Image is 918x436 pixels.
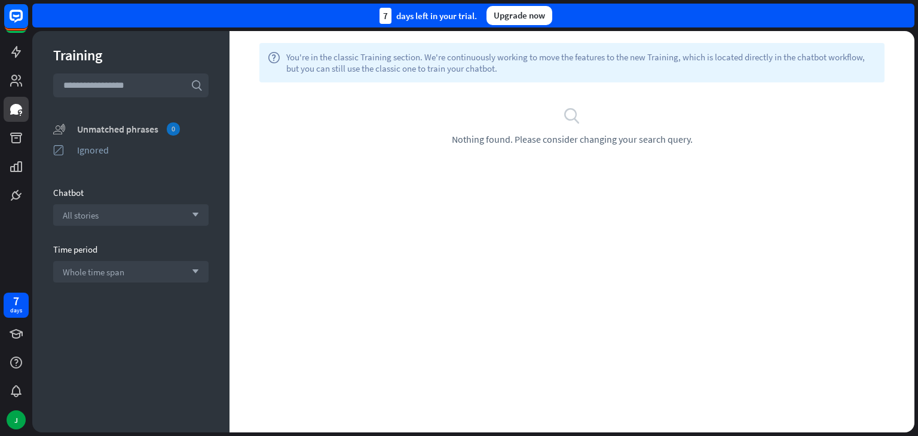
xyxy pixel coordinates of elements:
[53,187,209,198] div: Chatbot
[452,133,693,145] span: Nothing found. Please consider changing your search query.
[167,122,180,136] div: 0
[186,211,199,219] i: arrow_down
[4,293,29,318] a: 7 days
[7,410,26,429] div: J
[53,122,65,135] i: unmatched_phrases
[486,6,552,25] div: Upgrade now
[53,144,65,156] i: ignored
[380,8,477,24] div: days left in your trial.
[380,8,391,24] div: 7
[13,296,19,306] div: 7
[268,51,280,74] i: help
[53,46,209,65] div: Training
[10,306,22,315] div: days
[53,244,209,255] div: Time period
[77,122,209,136] div: Unmatched phrases
[10,5,45,41] button: Open LiveChat chat widget
[286,51,876,74] span: You're in the classic Training section. We're continuously working to move the features to the ne...
[63,210,99,221] span: All stories
[563,106,581,124] i: search
[186,268,199,275] i: arrow_down
[191,79,203,91] i: search
[77,144,209,156] div: Ignored
[63,266,124,278] span: Whole time span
